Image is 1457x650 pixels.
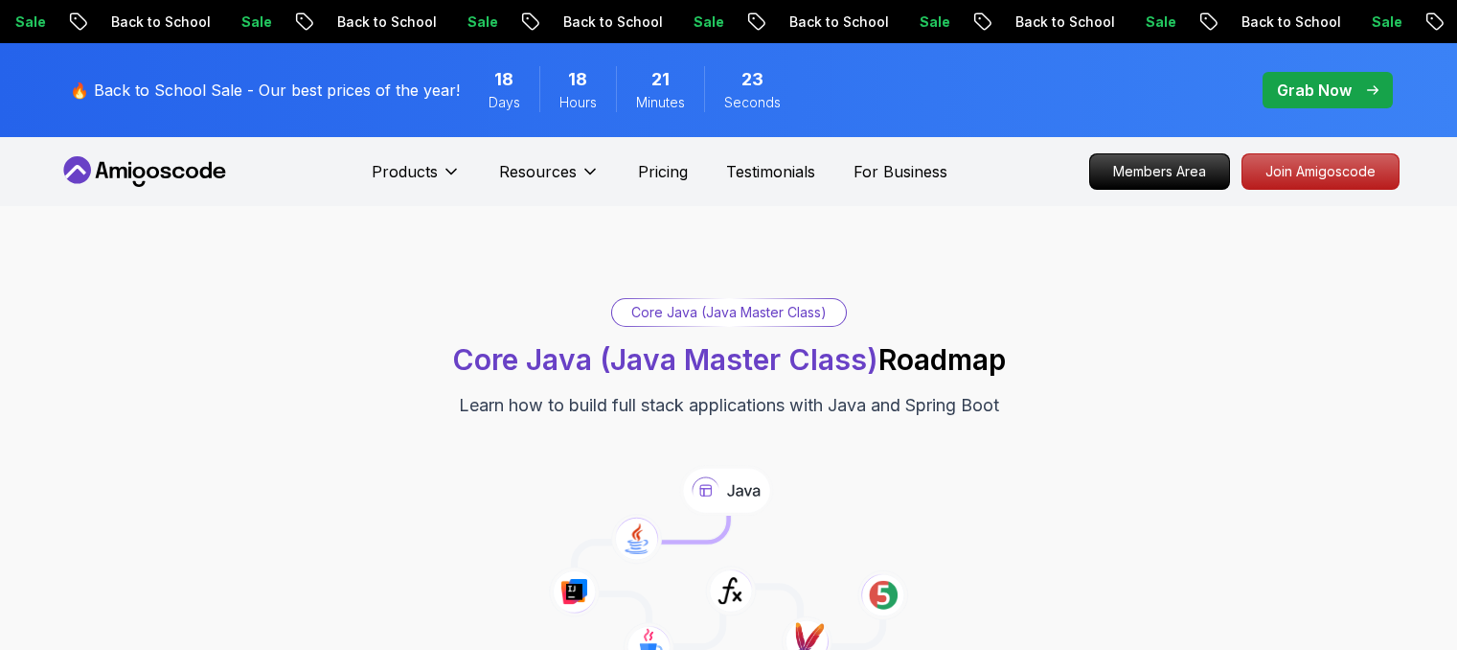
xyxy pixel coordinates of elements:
[459,392,999,419] p: Learn how to build full stack applications with Java and Spring Boot
[1355,12,1417,32] p: Sale
[1241,153,1400,190] a: Join Amigoscode
[225,12,286,32] p: Sale
[499,160,600,198] button: Resources
[1089,153,1230,190] a: Members Area
[372,160,438,183] p: Products
[1129,12,1191,32] p: Sale
[999,12,1129,32] p: Back to School
[547,12,677,32] p: Back to School
[452,342,878,377] span: Core Java (Java Master Class)
[321,12,451,32] p: Back to School
[1277,79,1352,102] p: Grab Now
[499,160,577,183] p: Resources
[568,66,587,93] span: 18 Hours
[741,66,763,93] span: 23 Seconds
[494,66,513,93] span: 18 Days
[95,12,225,32] p: Back to School
[1090,154,1229,189] p: Members Area
[677,12,739,32] p: Sale
[651,66,670,93] span: 21 Minutes
[773,12,903,32] p: Back to School
[638,160,688,183] a: Pricing
[1225,12,1355,32] p: Back to School
[854,160,947,183] a: For Business
[559,93,597,112] span: Hours
[452,342,1006,377] h1: Roadmap
[724,93,781,112] span: Seconds
[636,93,685,112] span: Minutes
[612,299,846,326] div: Core Java (Java Master Class)
[70,79,460,102] p: 🔥 Back to School Sale - Our best prices of the year!
[489,93,520,112] span: Days
[903,12,965,32] p: Sale
[451,12,512,32] p: Sale
[726,160,815,183] a: Testimonials
[372,160,461,198] button: Products
[1242,154,1399,189] p: Join Amigoscode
